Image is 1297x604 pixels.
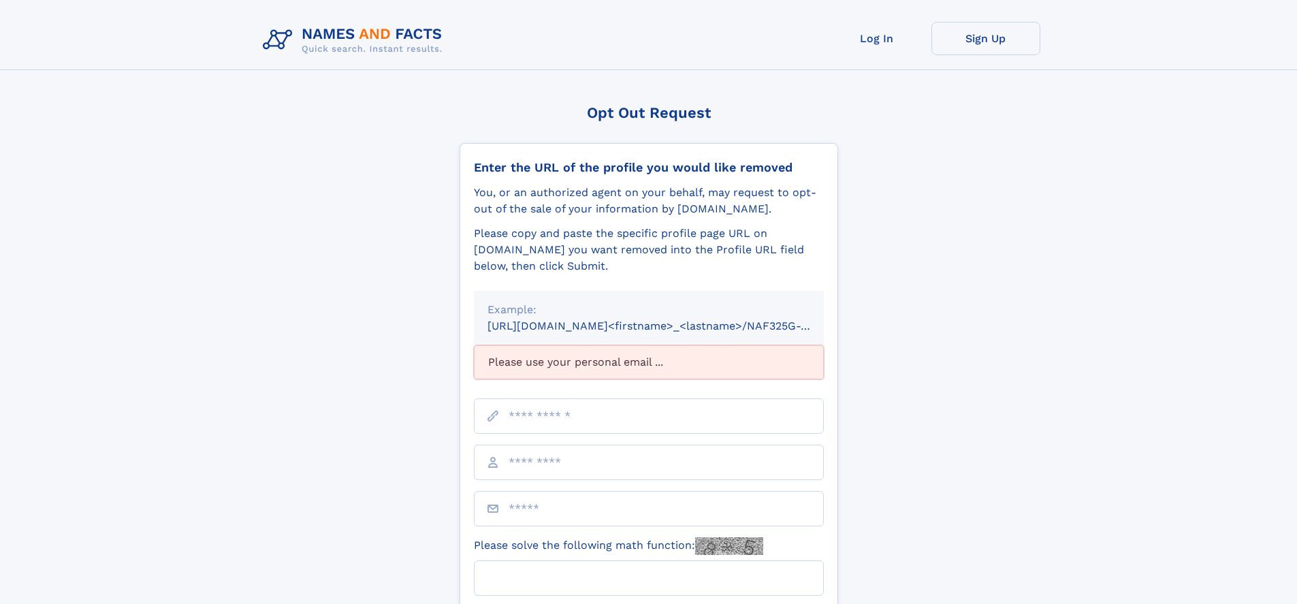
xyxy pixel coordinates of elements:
div: You, or an authorized agent on your behalf, may request to opt-out of the sale of your informatio... [474,185,824,217]
img: Logo Names and Facts [257,22,453,59]
label: Please solve the following math function: [474,537,763,555]
div: Opt Out Request [460,104,838,121]
div: Please use your personal email ... [474,345,824,379]
a: Log In [822,22,931,55]
a: Sign Up [931,22,1040,55]
div: Example: [487,302,810,318]
small: [URL][DOMAIN_NAME]<firstname>_<lastname>/NAF325G-xxxxxxxx [487,319,850,332]
div: Please copy and paste the specific profile page URL on [DOMAIN_NAME] you want removed into the Pr... [474,225,824,274]
div: Enter the URL of the profile you would like removed [474,160,824,175]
